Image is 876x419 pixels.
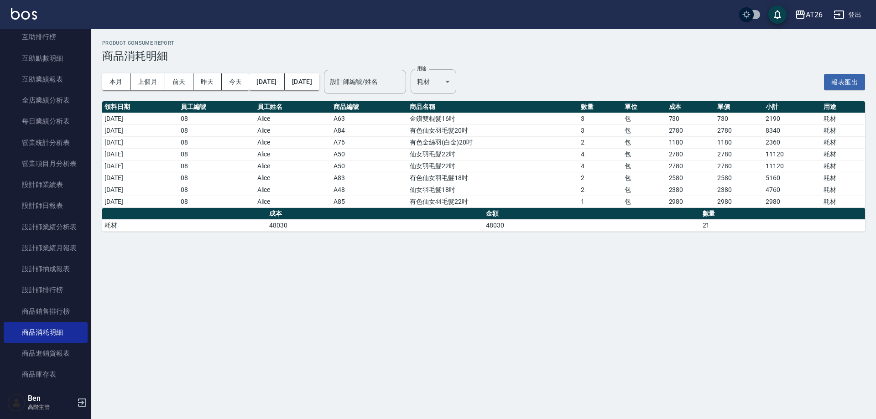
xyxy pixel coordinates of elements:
[102,219,267,231] td: 耗材
[821,148,865,160] td: 耗材
[622,184,666,196] td: 包
[331,148,407,160] td: A50
[331,113,407,124] td: A63
[267,208,484,220] th: 成本
[579,172,622,184] td: 2
[763,172,821,184] td: 5160
[407,101,579,113] th: 商品名稱
[255,196,331,207] td: Alice
[700,208,865,220] th: 數量
[28,403,74,411] p: 高階主管
[178,196,255,207] td: 08
[763,101,821,113] th: 小計
[700,219,865,231] td: 21
[331,101,407,113] th: 商品編號
[102,160,178,172] td: [DATE]
[821,124,865,136] td: 耗材
[715,136,763,148] td: 1180
[407,160,579,172] td: 仙女羽毛髮22吋
[417,65,427,72] label: 用途
[622,136,666,148] td: 包
[407,113,579,124] td: 金鑽雙棍髮16吋
[484,208,700,220] th: 金額
[285,73,319,90] button: [DATE]
[768,5,787,24] button: save
[821,196,865,207] td: 耗材
[4,69,88,90] a: 互助業績報表
[102,184,178,196] td: [DATE]
[255,172,331,184] td: Alice
[4,195,88,216] a: 設計師日報表
[102,73,130,90] button: 本月
[249,73,284,90] button: [DATE]
[102,124,178,136] td: [DATE]
[484,219,700,231] td: 48030
[411,69,456,94] div: 耗材
[331,184,407,196] td: A48
[715,196,763,207] td: 2980
[4,279,88,300] a: 設計師排行榜
[715,148,763,160] td: 2780
[4,343,88,364] a: 商品進銷貨報表
[763,113,821,124] td: 2190
[7,393,26,412] img: Person
[667,124,715,136] td: 2780
[821,136,865,148] td: 耗材
[667,184,715,196] td: 2380
[331,136,407,148] td: A76
[407,196,579,207] td: 有色仙女羽毛髮22吋
[178,172,255,184] td: 08
[667,196,715,207] td: 2980
[715,113,763,124] td: 730
[667,160,715,172] td: 2780
[4,111,88,132] a: 每日業績分析表
[102,136,178,148] td: [DATE]
[165,73,193,90] button: 前天
[763,148,821,160] td: 11120
[178,148,255,160] td: 08
[4,48,88,69] a: 互助點數明細
[579,113,622,124] td: 3
[407,184,579,196] td: 仙女羽毛髮18吋
[4,174,88,195] a: 設計師業績表
[667,101,715,113] th: 成本
[331,160,407,172] td: A50
[28,394,74,403] h5: Ben
[4,90,88,111] a: 全店業績分析表
[579,136,622,148] td: 2
[830,6,865,23] button: 登出
[667,148,715,160] td: 2780
[102,50,865,62] h3: 商品消耗明細
[407,148,579,160] td: 仙女羽毛髮22吋
[102,113,178,124] td: [DATE]
[715,172,763,184] td: 2580
[763,136,821,148] td: 2360
[255,136,331,148] td: Alice
[255,148,331,160] td: Alice
[763,184,821,196] td: 4760
[821,184,865,196] td: 耗材
[407,172,579,184] td: 有色仙女羽毛髮18吋
[715,124,763,136] td: 2780
[4,132,88,153] a: 營業統計分析表
[102,101,178,113] th: 領料日期
[255,184,331,196] td: Alice
[579,148,622,160] td: 4
[4,238,88,259] a: 設計師業績月報表
[4,153,88,174] a: 營業項目月分析表
[178,160,255,172] td: 08
[622,148,666,160] td: 包
[4,385,88,406] a: 商品庫存盤點表
[102,101,865,208] table: a dense table
[579,101,622,113] th: 數量
[102,40,865,46] h2: Product Consume Report
[667,136,715,148] td: 1180
[178,184,255,196] td: 08
[806,9,823,21] div: AT26
[622,160,666,172] td: 包
[715,160,763,172] td: 2780
[667,172,715,184] td: 2580
[331,124,407,136] td: A84
[715,101,763,113] th: 單價
[763,160,821,172] td: 11120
